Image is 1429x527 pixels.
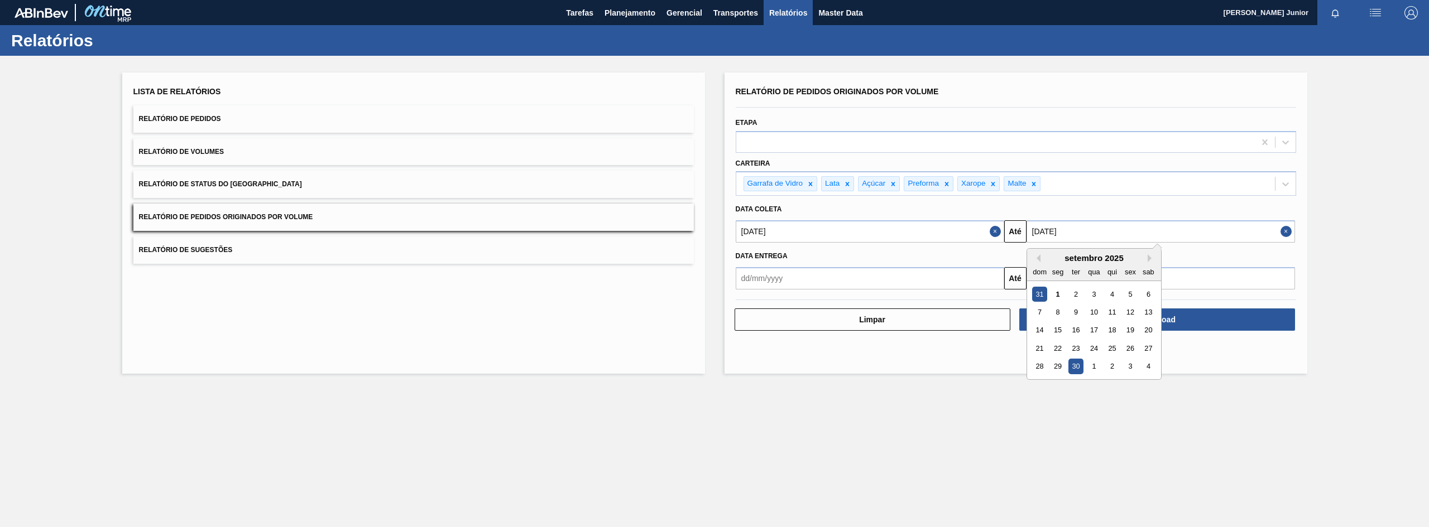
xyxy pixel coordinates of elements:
[1050,359,1065,374] div: Choose segunda-feira, 29 de setembro de 2025
[713,6,758,20] span: Transportes
[1032,287,1047,302] div: Choose domingo, 31 de agosto de 2025
[1004,267,1027,289] button: Até
[1123,359,1138,374] div: Choose sexta-feira, 3 de outubro de 2025
[133,138,694,166] button: Relatório de Volumes
[1068,323,1083,338] div: Choose terça-feira, 16 de setembro de 2025
[139,115,221,123] span: Relatório de Pedidos
[605,6,655,20] span: Planejamento
[1281,220,1295,243] button: Close
[1317,5,1353,21] button: Notificações
[904,177,941,191] div: Preforma
[133,171,694,198] button: Relatório de Status do [GEOGRAPHIC_DATA]
[769,6,807,20] span: Relatórios
[1068,264,1083,279] div: ter
[566,6,593,20] span: Tarefas
[1050,304,1065,320] div: Choose segunda-feira, 8 de setembro de 2025
[1086,287,1101,302] div: Choose quarta-feira, 3 de setembro de 2025
[1104,264,1119,279] div: qui
[1086,341,1101,356] div: Choose quarta-feira, 24 de setembro de 2025
[1030,285,1157,375] div: month 2025-09
[1033,254,1040,262] button: Previous Month
[1123,341,1138,356] div: Choose sexta-feira, 26 de setembro de 2025
[1104,304,1119,320] div: Choose quinta-feira, 11 de setembro de 2025
[1123,323,1138,338] div: Choose sexta-feira, 19 de setembro de 2025
[1140,304,1155,320] div: Choose sábado, 13 de setembro de 2025
[1032,323,1047,338] div: Choose domingo, 14 de setembro de 2025
[1050,287,1065,302] div: Choose segunda-feira, 1 de setembro de 2025
[958,177,987,191] div: Xarope
[139,213,313,221] span: Relatório de Pedidos Originados por Volume
[1068,304,1083,320] div: Choose terça-feira, 9 de setembro de 2025
[1104,341,1119,356] div: Choose quinta-feira, 25 de setembro de 2025
[1140,287,1155,302] div: Choose sábado, 6 de setembro de 2025
[133,105,694,133] button: Relatório de Pedidos
[1050,323,1065,338] div: Choose segunda-feira, 15 de setembro de 2025
[1148,254,1155,262] button: Next Month
[666,6,702,20] span: Gerencial
[1404,6,1418,20] img: Logout
[1086,323,1101,338] div: Choose quarta-feira, 17 de setembro de 2025
[736,267,1004,289] input: dd/mm/yyyy
[1050,264,1065,279] div: seg
[1032,341,1047,356] div: Choose domingo, 21 de setembro de 2025
[859,177,887,191] div: Açúcar
[1086,304,1101,320] div: Choose quarta-feira, 10 de setembro de 2025
[1004,220,1027,243] button: Até
[736,205,782,213] span: Data coleta
[735,308,1010,331] button: Limpar
[139,180,302,188] span: Relatório de Status do [GEOGRAPHIC_DATA]
[1123,304,1138,320] div: Choose sexta-feira, 12 de setembro de 2025
[1123,287,1138,302] div: Choose sexta-feira, 5 de setembro de 2025
[736,87,939,96] span: Relatório de Pedidos Originados por Volume
[139,148,224,156] span: Relatório de Volumes
[1068,287,1083,302] div: Choose terça-feira, 2 de setembro de 2025
[736,252,788,260] span: Data entrega
[1086,359,1101,374] div: Choose quarta-feira, 1 de outubro de 2025
[1032,359,1047,374] div: Choose domingo, 28 de setembro de 2025
[1004,177,1028,191] div: Malte
[133,204,694,231] button: Relatório de Pedidos Originados por Volume
[1140,341,1155,356] div: Choose sábado, 27 de setembro de 2025
[990,220,1004,243] button: Close
[1140,323,1155,338] div: Choose sábado, 20 de setembro de 2025
[1104,359,1119,374] div: Choose quinta-feira, 2 de outubro de 2025
[15,8,68,18] img: TNhmsLtSVTkK8tSr43FrP2fwEKptu5GPRR3wAAAABJRU5ErkJggg==
[1140,359,1155,374] div: Choose sábado, 4 de outubro de 2025
[1068,359,1083,374] div: Choose terça-feira, 30 de setembro de 2025
[1104,287,1119,302] div: Choose quinta-feira, 4 de setembro de 2025
[1050,341,1065,356] div: Choose segunda-feira, 22 de setembro de 2025
[822,177,841,191] div: Lata
[1104,323,1119,338] div: Choose quinta-feira, 18 de setembro de 2025
[1068,341,1083,356] div: Choose terça-feira, 23 de setembro de 2025
[736,159,770,167] label: Carteira
[744,177,805,191] div: Garrafa de Vidro
[1032,304,1047,320] div: Choose domingo, 7 de setembro de 2025
[11,34,209,47] h1: Relatórios
[1032,264,1047,279] div: dom
[139,246,233,254] span: Relatório de Sugestões
[736,220,1004,243] input: dd/mm/yyyy
[1123,264,1138,279] div: sex
[1027,220,1295,243] input: dd/mm/yyyy
[1027,253,1161,263] div: setembro 2025
[736,119,757,127] label: Etapa
[1086,264,1101,279] div: qua
[818,6,862,20] span: Master Data
[1369,6,1382,20] img: userActions
[133,87,221,96] span: Lista de Relatórios
[1019,308,1295,331] button: Download
[133,236,694,264] button: Relatório de Sugestões
[1140,264,1155,279] div: sab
